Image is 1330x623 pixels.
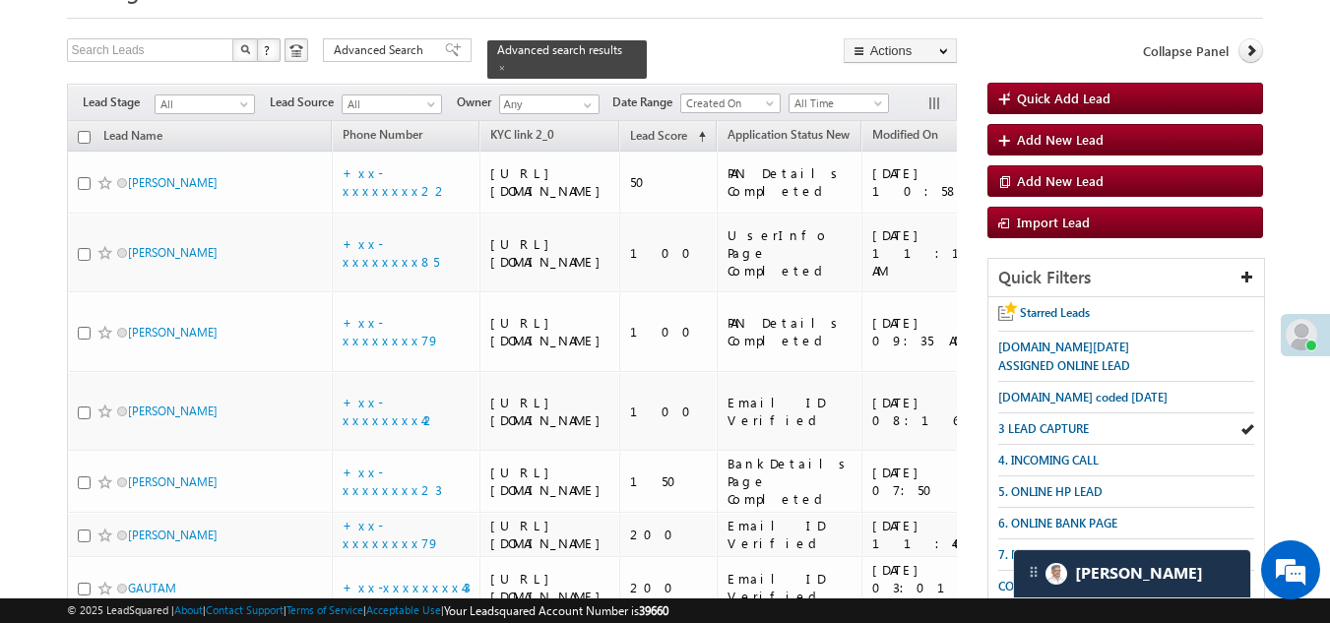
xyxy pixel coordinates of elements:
[343,164,449,199] a: +xx-xxxxxxxx22
[998,547,1151,562] span: 7. POA LEADS (CONVERTED)
[862,124,948,150] a: Modified On
[872,464,995,499] div: [DATE] 07:50 AM
[128,245,218,260] a: [PERSON_NAME]
[270,93,342,111] span: Lead Source
[457,93,499,111] span: Owner
[128,404,218,418] a: [PERSON_NAME]
[490,517,610,552] div: [URL][DOMAIN_NAME]
[128,528,218,542] a: [PERSON_NAME]
[998,390,1168,405] span: [DOMAIN_NAME] coded [DATE]
[490,164,610,200] div: [URL][DOMAIN_NAME]
[1013,549,1251,598] div: carter-dragCarter[PERSON_NAME]
[128,175,218,190] a: [PERSON_NAME]
[790,94,883,112] span: All Time
[872,127,938,142] span: Modified On
[630,128,687,143] span: Lead Score
[573,95,598,115] a: Show All Items
[620,124,716,150] a: Lead Score (sorted ascending)
[1017,90,1110,106] span: Quick Add Lead
[872,226,995,280] div: [DATE] 11:18 AM
[680,93,781,113] a: Created On
[343,579,471,595] a: +xx-xxxxxxxx43
[366,603,441,616] a: Acceptable Use
[206,603,284,616] a: Contact Support
[872,517,995,552] div: [DATE] 11:46 PM
[490,570,610,605] div: [URL][DOMAIN_NAME]
[998,340,1130,373] span: [DOMAIN_NAME][DATE] ASSIGNED ONLINE LEAD
[490,464,610,499] div: [URL][DOMAIN_NAME]
[728,517,853,552] div: Email ID Verified
[286,603,363,616] a: Terms of Service
[94,125,172,151] a: Lead Name
[490,235,610,271] div: [URL][DOMAIN_NAME]
[728,314,853,349] div: PAN Details Completed
[728,455,853,508] div: BankDetails Page Completed
[490,127,554,142] span: KYC link 2_0
[630,472,708,490] div: 150
[630,323,708,341] div: 100
[1017,131,1104,148] span: Add New Lead
[1020,305,1090,320] span: Starred Leads
[1017,172,1104,189] span: Add New Lead
[728,570,853,605] div: Email ID Verified
[497,42,622,57] span: Advanced search results
[690,129,706,145] span: (sorted ascending)
[480,124,564,150] a: KYC link 2_0
[872,164,995,200] div: [DATE] 10:58 AM
[998,453,1099,467] span: 4. INCOMING CALL
[343,127,422,142] span: Phone Number
[343,394,437,428] a: +xx-xxxxxxxx42
[630,244,708,262] div: 100
[639,603,668,618] span: 39660
[681,94,775,112] span: Created On
[998,579,1107,612] span: CODED APLICATION DOWNLODE CALL
[1026,564,1042,580] img: carter-drag
[1143,42,1229,60] span: Collapse Panel
[334,41,429,59] span: Advanced Search
[988,259,1265,297] div: Quick Filters
[872,561,995,614] div: [DATE] 03:01 PM
[155,94,255,114] a: All
[728,226,853,280] div: UserInfo Page Completed
[174,603,203,616] a: About
[728,127,850,142] span: Application Status New
[1075,564,1203,583] span: Carter
[490,394,610,429] div: [URL][DOMAIN_NAME]
[128,474,218,489] a: [PERSON_NAME]
[342,94,442,114] a: All
[789,93,889,113] a: All Time
[257,38,281,62] button: ?
[128,325,218,340] a: [PERSON_NAME]
[83,93,155,111] span: Lead Stage
[630,526,708,543] div: 200
[630,403,708,420] div: 100
[444,603,668,618] span: Your Leadsquared Account Number is
[343,314,440,348] a: +xx-xxxxxxxx79
[998,484,1103,499] span: 5. ONLINE HP LEAD
[718,124,859,150] a: Application Status New
[343,95,436,113] span: All
[156,95,249,113] span: All
[998,421,1089,436] span: 3 LEAD CAPTURE
[872,314,995,349] div: [DATE] 09:35 AM
[612,93,680,111] span: Date Range
[728,394,853,429] div: Email ID Verified
[1045,563,1067,585] img: Carter
[630,173,708,191] div: 50
[998,516,1117,530] span: 6. ONLINE BANK PAGE
[78,131,91,144] input: Check all records
[490,314,610,349] div: [URL][DOMAIN_NAME]
[67,601,668,620] span: © 2025 LeadSquared | | | | |
[499,94,600,114] input: Type to Search
[343,464,442,498] a: +xx-xxxxxxxx23
[333,124,432,150] a: Phone Number
[1017,214,1090,230] span: Import Lead
[240,44,250,54] img: Search
[343,517,440,551] a: +xx-xxxxxxxx79
[844,38,957,63] button: Actions
[728,164,853,200] div: PAN Details Completed
[630,579,708,596] div: 200
[872,394,995,429] div: [DATE] 08:16 PM
[264,41,273,58] span: ?
[343,235,439,270] a: +xx-xxxxxxxx85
